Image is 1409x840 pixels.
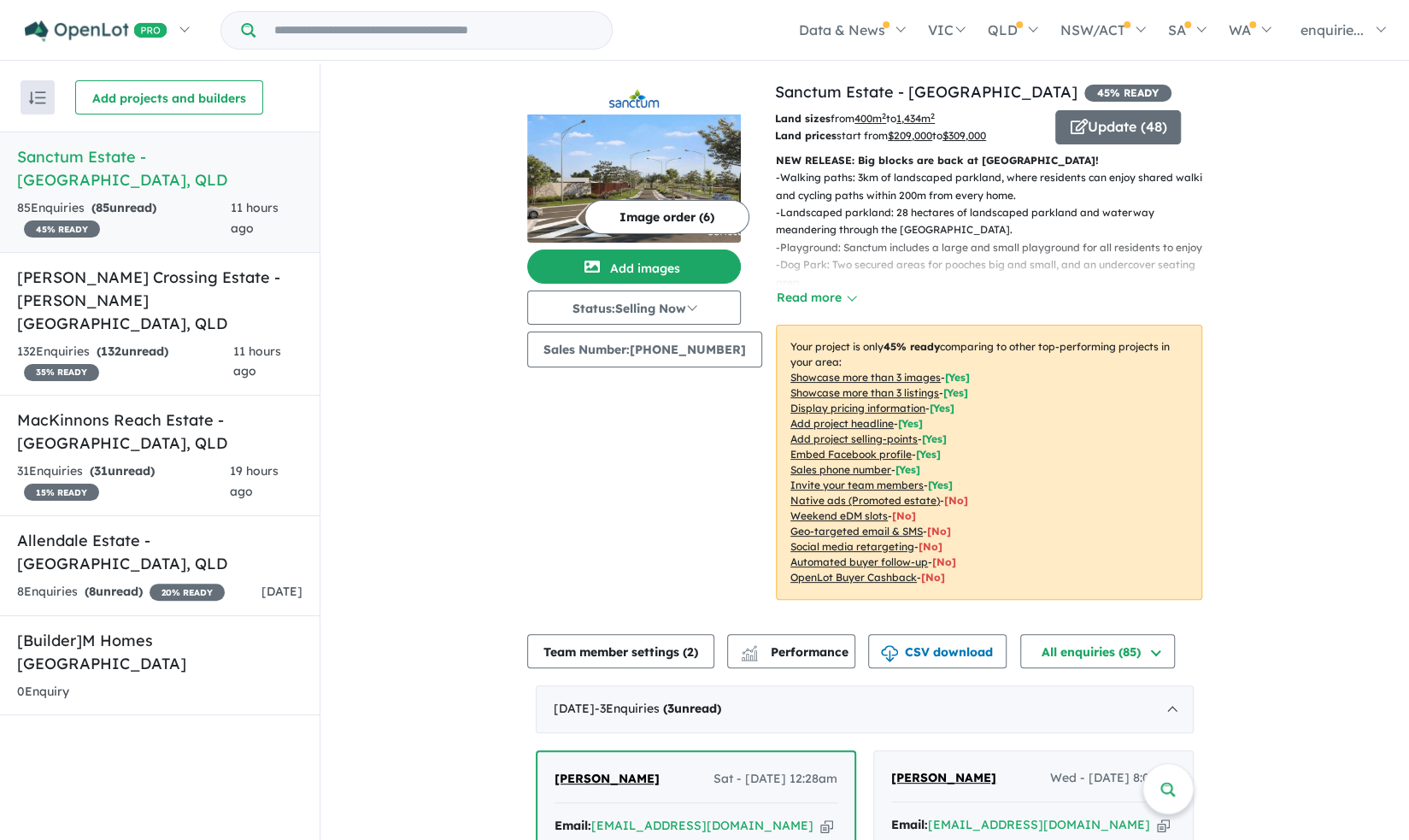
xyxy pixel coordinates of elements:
[1020,634,1175,668] button: All enquiries (85)
[932,129,986,142] span: to
[927,525,951,537] span: [No]
[775,129,837,142] b: Land prices
[931,111,935,120] sup: 2
[75,80,263,115] button: Add projects and builders
[868,634,1007,668] button: CSV download
[591,818,813,833] a: [EMAIL_ADDRESS][DOMAIN_NAME]
[882,111,886,120] sup: 2
[776,152,1202,169] p: NEW RELEASE: Big blocks are back at [GEOGRAPHIC_DATA]!
[584,200,749,234] button: Image order (6)
[776,256,1216,291] p: - Dog Park: Two secured areas for pooches big and small, and an undercover seating area.
[17,582,225,602] div: 8 Enquir ies
[536,685,1194,733] div: [DATE]
[742,645,757,655] img: line-chart.svg
[94,463,108,479] span: 31
[895,463,920,476] span: [ Yes ]
[898,417,923,430] span: [ Yes ]
[790,540,914,553] u: Social media retargeting
[884,340,940,353] b: 45 % ready
[555,769,660,790] a: [PERSON_NAME]
[527,332,762,367] button: Sales Number:[PHONE_NUMBER]
[663,701,721,716] strong: ( unread)
[713,769,837,790] span: Sat - [DATE] 12:28am
[17,145,302,191] h5: Sanctum Estate - [GEOGRAPHIC_DATA] , QLD
[595,701,721,716] span: - 3 Enquir ies
[775,82,1077,102] a: Sanctum Estate - [GEOGRAPHIC_DATA]
[891,817,928,832] strong: Email:
[24,220,100,238] span: 45 % READY
[17,408,302,455] h5: MacKinnons Reach Estate - [GEOGRAPHIC_DATA] , QLD
[928,817,1150,832] a: [EMAIL_ADDRESS][DOMAIN_NAME]
[776,325,1202,600] p: Your project is only comparing to other top-performing projects in your area: - - - - - - - - - -...
[527,250,741,284] button: Add images
[667,701,674,716] span: 3
[776,288,856,308] button: Read more
[790,386,939,399] u: Showcase more than 3 listings
[97,344,168,359] strong: ( unread)
[790,479,924,491] u: Invite your team members
[790,525,923,537] u: Geo-targeted email & SMS
[921,571,945,584] span: [No]
[891,768,996,789] a: [PERSON_NAME]
[101,344,121,359] span: 132
[259,12,608,49] input: Try estate name, suburb, builder or developer
[945,371,970,384] span: [ Yes ]
[1050,768,1176,789] span: Wed - [DATE] 8:09am
[790,555,928,568] u: Automated buyer follow-up
[790,494,940,507] u: Native ads (Promoted estate)
[942,129,986,142] u: $ 309,000
[90,463,155,479] strong: ( unread)
[743,644,848,660] span: Performance
[854,112,886,125] u: 400 m
[930,402,954,414] span: [ Yes ]
[727,634,855,668] button: Performance
[96,200,109,215] span: 85
[534,87,734,108] img: Sanctum Estate - Mount Low Logo
[555,818,591,833] strong: Email:
[91,200,156,215] strong: ( unread)
[17,266,302,335] h5: [PERSON_NAME] Crossing Estate - [PERSON_NAME][GEOGRAPHIC_DATA] , QLD
[150,584,225,601] span: 20 % READY
[775,112,831,125] b: Land sizes
[932,555,956,568] span: [No]
[555,771,660,786] span: [PERSON_NAME]
[261,584,302,599] span: [DATE]
[886,112,935,125] span: to
[527,634,714,668] button: Team member settings (2)
[775,127,1042,144] p: start from
[776,239,1216,256] p: - Playground: Sanctum includes a large and small playground for all residents to enjoy.
[922,432,947,445] span: [ Yes ]
[790,417,894,430] u: Add project headline
[687,644,694,660] span: 2
[820,817,833,835] button: Copy
[888,129,932,142] u: $ 209,000
[790,371,941,384] u: Showcase more than 3 images
[1157,816,1170,834] button: Copy
[1084,85,1171,102] span: 45 % READY
[29,91,46,104] img: sort.svg
[919,540,942,553] span: [No]
[916,448,941,461] span: [ Yes ]
[896,112,935,125] u: 1,434 m
[527,80,741,243] a: Sanctum Estate - Mount Low LogoSanctum Estate - Mount Low
[17,529,302,575] h5: Allendale Estate - [GEOGRAPHIC_DATA] , QLD
[741,650,758,661] img: bar-chart.svg
[89,584,96,599] span: 8
[775,110,1042,127] p: from
[17,461,230,502] div: 31 Enquir ies
[776,169,1216,204] p: - Walking paths: 3km of landscaped parkland, where residents can enjoy shared walking and cycling...
[790,448,912,461] u: Embed Facebook profile
[231,200,279,236] span: 11 hours ago
[943,386,968,399] span: [ Yes ]
[17,342,233,383] div: 132 Enquir ies
[790,571,917,584] u: OpenLot Buyer Cashback
[17,198,231,239] div: 85 Enquir ies
[85,584,143,599] strong: ( unread)
[17,682,69,702] div: 0 Enquir y
[790,509,888,522] u: Weekend eDM slots
[24,484,99,501] span: 15 % READY
[17,629,302,675] h5: [Builder] M Homes [GEOGRAPHIC_DATA]
[928,479,953,491] span: [ Yes ]
[881,645,898,662] img: download icon
[776,204,1216,239] p: - Landscaped parkland: 28 hectares of landscaped parkland and waterway meandering through the [GE...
